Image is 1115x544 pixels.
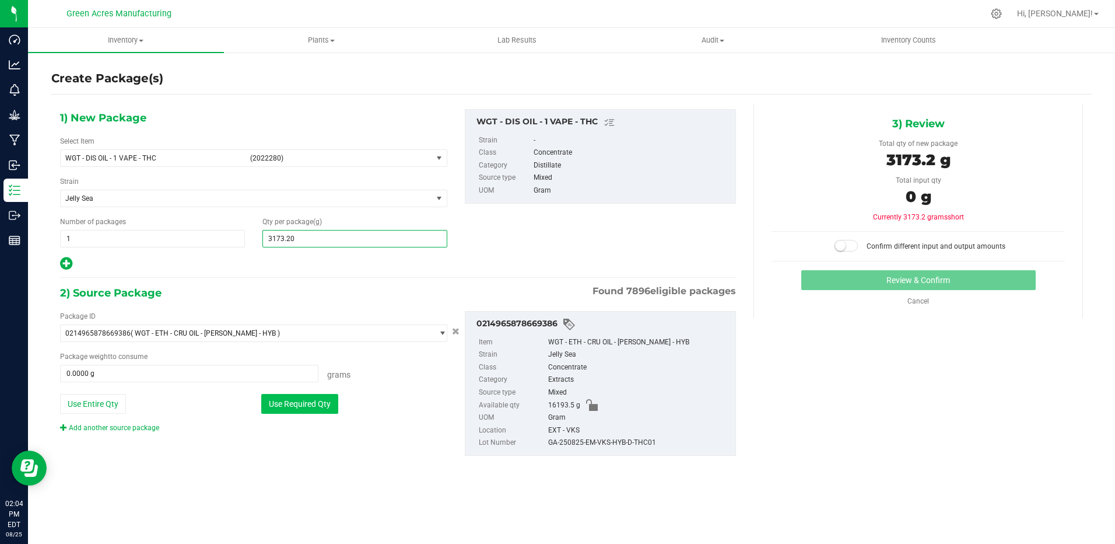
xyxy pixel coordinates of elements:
inline-svg: Analytics [9,59,20,71]
label: Item [479,336,546,349]
div: Concentrate [548,361,730,374]
label: Strain [479,348,546,361]
label: Class [479,147,531,159]
span: Total qty of new package [879,140,958,148]
button: Use Entire Qty [60,394,126,414]
button: Review & Confirm [801,270,1036,290]
label: UOM [479,412,546,424]
span: WGT - DIS OIL - 1 VAPE - THC [65,154,243,162]
label: Strain [60,176,79,187]
span: select [432,190,447,207]
span: (g) [313,218,322,226]
label: Class [479,361,546,374]
inline-svg: Dashboard [9,34,20,46]
span: Add new output [60,262,72,270]
span: 7896 [626,285,650,297]
p: 08/25 [5,530,23,539]
span: Plants [225,35,419,46]
span: 16193.5 g [548,399,580,412]
div: EXT - VKS [548,424,730,437]
span: Found eligible packages [592,284,736,298]
div: 0214965878669386 [476,318,730,332]
span: ( WGT - ETH - CRU OIL - [PERSON_NAME] - HYB ) [131,329,280,337]
a: Plants [224,28,420,53]
span: Grams [327,370,350,379]
a: Audit [615,28,811,53]
a: Add another source package [60,424,159,432]
span: Inventory Counts [865,35,952,46]
span: Audit [616,35,811,46]
p: 02:04 PM EDT [5,498,23,530]
div: Jelly Sea [548,348,730,361]
div: WGT - ETH - CRU OIL - [PERSON_NAME] - HYB [548,336,730,349]
span: short [948,213,964,221]
input: 1 [61,231,244,247]
span: 1) New Package [60,109,146,127]
inline-svg: Grow [9,109,20,121]
span: Lab Results [482,35,552,46]
a: Inventory Counts [811,28,1007,53]
div: Distillate [534,159,730,172]
div: - [534,134,730,147]
label: Strain [479,134,531,147]
inline-svg: Outbound [9,210,20,221]
label: Category [479,159,531,172]
span: Total input qty [896,176,941,184]
button: Use Required Qty [261,394,338,414]
label: Lot Number [479,437,546,449]
span: Inventory [28,35,224,46]
label: Source type [479,386,546,399]
inline-svg: Manufacturing [9,134,20,146]
label: UOM [479,184,531,197]
a: Inventory [28,28,224,53]
a: Cancel [907,297,929,305]
span: 0 g [906,187,931,206]
div: Extracts [548,374,730,386]
h4: Create Package(s) [51,70,163,87]
span: Qty per package [262,218,322,226]
div: Gram [534,184,730,197]
span: Package to consume [60,353,148,361]
div: Manage settings [989,8,1004,19]
label: Source type [479,172,531,184]
label: Location [479,424,546,437]
span: 3173.2 g [886,151,951,169]
span: weight [89,353,110,361]
iframe: Resource center [12,451,47,486]
div: GA-250825-EM-VKS-HYB-D-THC01 [548,437,730,449]
input: 0.0000 g [61,365,318,382]
label: Available qty [479,399,546,412]
a: Lab Results [419,28,615,53]
span: Number of packages [60,218,126,226]
div: Gram [548,412,730,424]
inline-svg: Inventory [9,184,20,196]
span: Package ID [60,312,96,320]
div: Mixed [534,172,730,184]
span: 2) Source Package [60,284,162,302]
div: Concentrate [534,147,730,159]
span: Jelly Sea [65,194,413,203]
span: (2022280) [250,154,427,162]
label: Select Item [60,136,94,147]
button: Cancel button [448,323,463,340]
span: select [432,150,447,166]
label: Category [479,374,546,386]
span: 0214965878669386 [65,329,131,337]
span: Green Acres Manufacturing [66,9,171,19]
div: Mixed [548,386,730,399]
span: Hi, [PERSON_NAME]! [1017,9,1093,18]
span: Currently 3173.2 grams [873,213,964,221]
div: WGT - DIS OIL - 1 VAPE - THC [476,116,730,130]
inline-svg: Monitoring [9,84,20,96]
span: Confirm different input and output amounts [867,242,1005,250]
span: select [432,325,447,341]
inline-svg: Inbound [9,159,20,171]
span: 3) Review [892,115,945,132]
inline-svg: Reports [9,235,20,246]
